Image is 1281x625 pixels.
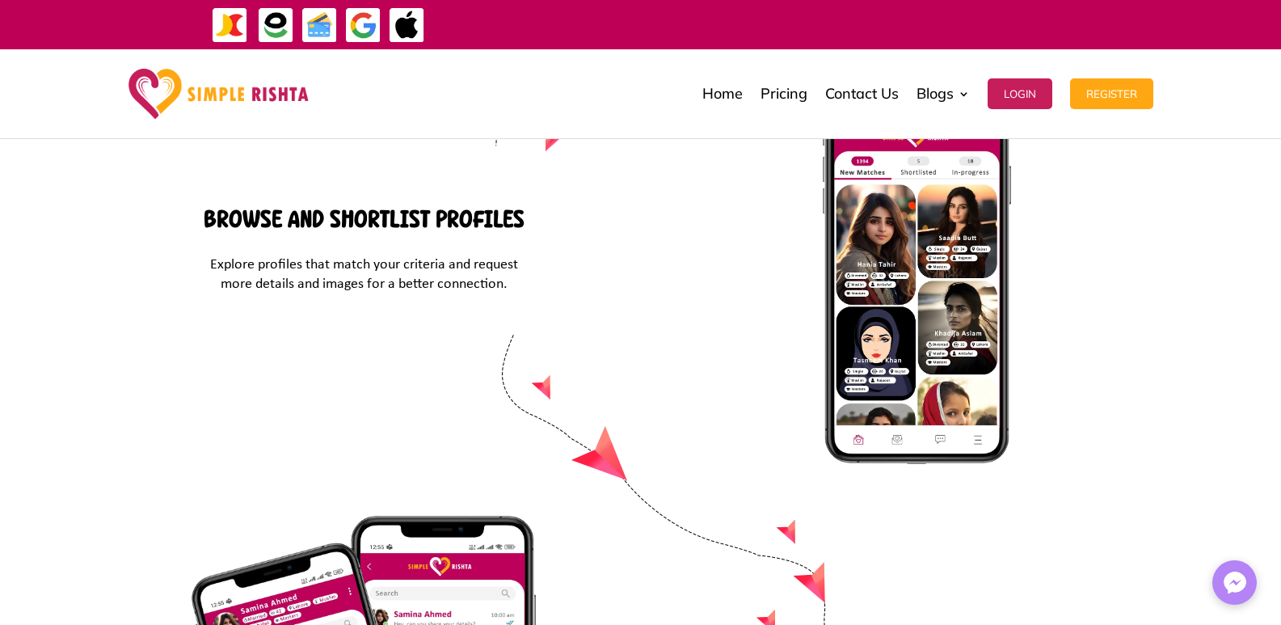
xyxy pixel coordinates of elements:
[389,7,425,44] img: ApplePay-icon
[1070,78,1153,109] button: Register
[212,7,248,44] img: JazzCash-icon
[1070,53,1153,134] a: Register
[1219,567,1251,599] img: Messenger
[825,53,899,134] a: Contact Us
[988,53,1052,134] a: Login
[761,53,807,134] a: Pricing
[917,53,970,134] a: Blogs
[204,205,525,233] strong: Browse and Shortlist Profiles
[258,7,294,44] img: EasyPaisa-icon
[823,87,1011,465] img: Browse-and-Shortlist-Profiles
[988,78,1052,109] button: Login
[702,53,743,134] a: Home
[210,257,518,292] span: Explore profiles that match your criteria and request more details and images for a better connec...
[345,7,381,44] img: GooglePay-icon
[301,7,338,44] img: Credit Cards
